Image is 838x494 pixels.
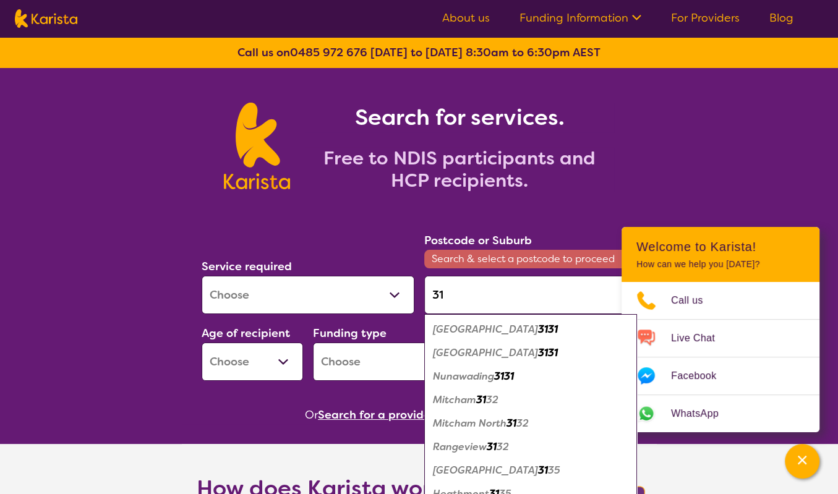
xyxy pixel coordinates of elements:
span: Facebook [671,367,731,385]
a: Blog [769,11,793,25]
em: 31 [487,440,497,453]
em: 32 [516,417,529,430]
em: 31 [494,370,504,383]
span: Live Chat [671,329,730,347]
input: Type [424,276,637,314]
em: Mitcham North [433,417,507,430]
button: Channel Menu [785,444,819,479]
em: 31 [548,346,558,359]
div: Rangeview 3132 [430,435,631,459]
div: Bedford Road 3135 [430,459,631,482]
em: 31 [538,464,548,477]
div: Brentford Square 3131 [430,318,631,341]
div: Mitcham 3132 [430,388,631,412]
a: Funding Information [519,11,641,25]
em: Rangeview [433,440,487,453]
h1: Search for services. [305,103,614,132]
em: [GEOGRAPHIC_DATA] [433,464,538,477]
a: Web link opens in a new tab. [622,395,819,432]
em: 32 [497,440,509,453]
div: Mitcham North 3132 [430,412,631,435]
em: 31 [504,370,514,383]
p: How can we help you [DATE]? [636,259,805,270]
em: 31 [548,323,558,336]
a: For Providers [671,11,740,25]
span: Or [305,406,318,424]
div: Nunawading 3131 [430,365,631,388]
label: Postcode or Suburb [424,233,532,248]
span: Call us [671,291,718,310]
h2: Welcome to Karista! [636,239,805,254]
a: 0485 972 676 [290,45,367,60]
label: Funding type [313,326,387,341]
em: 31 [476,393,486,406]
h2: Free to NDIS participants and HCP recipients. [305,147,614,192]
div: Forest Hill 3131 [430,341,631,365]
em: 31 [507,417,516,430]
button: Search for a provider to leave a review [318,406,533,424]
img: Karista logo [224,103,290,189]
span: WhatsApp [671,404,733,423]
em: 31 [538,323,548,336]
em: 32 [486,393,498,406]
label: Service required [202,259,292,274]
em: Nunawading [433,370,494,383]
a: About us [442,11,490,25]
em: [GEOGRAPHIC_DATA] [433,346,538,359]
label: Age of recipient [202,326,290,341]
div: Channel Menu [622,227,819,432]
img: Karista logo [15,9,77,28]
b: Call us on [DATE] to [DATE] 8:30am to 6:30pm AEST [237,45,601,60]
span: Search & select a postcode to proceed [424,250,637,268]
em: Mitcham [433,393,476,406]
ul: Choose channel [622,282,819,432]
em: 31 [538,346,548,359]
em: [GEOGRAPHIC_DATA] [433,323,538,336]
em: 35 [548,464,560,477]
